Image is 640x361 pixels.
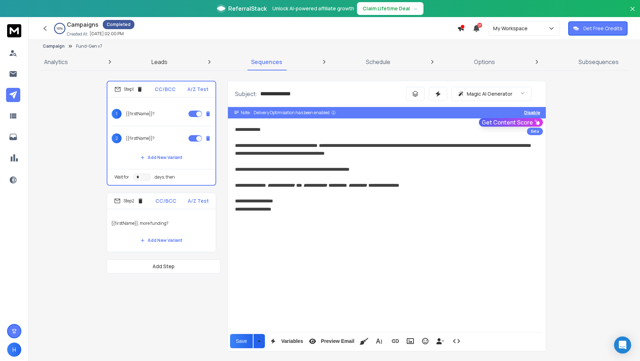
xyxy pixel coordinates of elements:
[306,334,356,348] button: Preview Email
[40,53,72,70] a: Analytics
[266,334,305,348] button: Variables
[151,58,167,66] p: Leads
[413,5,418,12] span: →
[574,53,623,70] a: Subsequences
[418,334,432,348] button: Emoticons
[479,118,543,127] button: Get Content Score
[614,336,631,354] div: Open Intercom Messenger
[474,58,495,66] p: Options
[467,90,512,97] p: Magic AI Generator
[450,334,463,348] button: Code View
[135,150,188,165] button: Add New Variant
[235,90,257,98] p: Subject:
[155,86,176,93] p: CC/BCC
[493,25,530,32] p: My Workspace
[272,5,354,12] p: Unlock AI-powered affiliate growth
[247,53,287,70] a: Sequences
[107,81,216,186] li: Step1CC/BCCA/Z Test1{{firstName}}?2{{firstName}}?Add New VariantWait fordays, then
[366,58,390,66] p: Schedule
[126,111,155,117] p: {{firstName}}?
[7,343,21,357] button: H
[228,4,267,13] span: ReferralStack
[524,110,540,116] button: Disable
[103,20,134,29] div: Completed
[107,193,216,252] li: Step2CC/BCCA/Z Test{{firstName}}, more funding?Add New Variant
[112,109,122,119] span: 1
[230,334,253,348] button: Save
[135,233,188,248] button: Add New Variant
[57,26,63,31] p: 100 %
[372,334,386,348] button: More Text
[241,110,251,116] span: Note:
[43,43,65,49] button: Campaign
[452,87,532,101] button: Magic AI Generator
[389,334,402,348] button: Insert Link (⌘K)
[76,43,102,49] p: Fund-Gen v7
[568,21,628,36] button: Get Free Credits
[628,4,637,21] button: Close banner
[477,23,482,28] span: 27
[404,334,417,348] button: Insert Image (⌘P)
[319,338,356,344] span: Preview Email
[362,53,395,70] a: Schedule
[188,197,209,205] p: A/Z Test
[107,259,220,274] button: Add Step
[187,86,208,93] p: A/Z Test
[114,198,144,204] div: Step 2
[147,53,172,70] a: Leads
[254,110,336,116] div: Delivery Optimisation has been enabled
[280,338,305,344] span: Variables
[433,334,447,348] button: Insert Unsubscribe Link
[251,58,282,66] p: Sequences
[44,58,68,66] p: Analytics
[126,136,155,141] p: {{firstName}}?
[67,31,88,37] p: Created At:
[357,2,423,15] button: Claim Lifetime Deal→
[111,213,212,233] p: {{firstName}}, more funding?
[114,86,143,92] div: Step 1
[112,133,122,143] span: 2
[155,197,176,205] p: CC/BCC
[470,53,499,70] a: Options
[114,174,129,180] p: Wait for
[155,174,175,180] p: days, then
[527,128,543,135] div: Beta
[583,25,623,32] p: Get Free Credits
[357,334,371,348] button: Clean HTML
[67,20,98,29] h1: Campaigns
[578,58,619,66] p: Subsequences
[90,31,124,37] p: [DATE] 02:00 PM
